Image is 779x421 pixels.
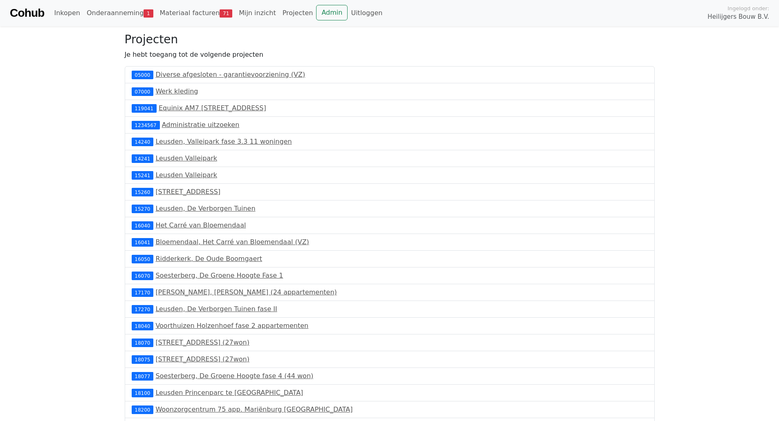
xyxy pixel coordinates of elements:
div: 119041 [132,104,157,112]
a: Leusden, De Verborgen Tuinen fase II [155,305,277,313]
div: 17270 [132,305,154,313]
div: 15260 [132,188,154,196]
a: Leusden Valleipark [155,171,217,179]
a: [STREET_ADDRESS] (27won) [155,339,249,346]
div: 14240 [132,138,154,146]
div: 16050 [132,255,154,263]
span: 1 [144,9,153,18]
a: Equinix AM7 [STREET_ADDRESS] [159,104,266,112]
div: 15241 [132,171,154,179]
div: 15270 [132,205,154,213]
a: [STREET_ADDRESS] [155,188,220,196]
a: Cohub [10,3,44,23]
a: Leusden Valleipark [155,154,217,162]
div: 16070 [132,272,154,280]
div: 18200 [132,405,154,414]
div: 05000 [132,71,154,79]
span: 71 [220,9,232,18]
a: Administratie uitzoeken [162,121,240,129]
a: [PERSON_NAME], [PERSON_NAME] (24 appartementen) [155,288,337,296]
a: Soesterberg, De Groene Hoogte Fase 1 [155,272,283,279]
a: Ridderkerk, De Oude Boomgaert [155,255,262,263]
a: Woonzorgcentrum 75 app. Mariënburg [GEOGRAPHIC_DATA] [155,405,352,413]
a: Werk kleding [155,87,198,95]
a: Onderaanneming1 [83,5,157,21]
div: 18070 [132,339,154,347]
a: Leusden, Valleipark fase 3.3 11 woningen [155,138,292,145]
a: Inkopen [51,5,83,21]
div: 14241 [132,154,154,163]
a: Soesterberg, De Groene Hoogte fase 4 (44 won) [155,372,313,380]
a: Diverse afgesloten - garantievoorziening (VZ) [155,71,305,78]
a: Admin [316,5,348,20]
a: Uitloggen [348,5,386,21]
p: Je hebt toegang tot de volgende projecten [125,50,655,60]
div: 17170 [132,288,154,296]
div: 18075 [132,355,154,363]
span: Heilijgers Bouw B.V. [707,12,769,22]
div: 18077 [132,372,154,380]
div: 07000 [132,87,154,96]
div: 16040 [132,221,154,229]
a: [STREET_ADDRESS] (27won) [155,355,249,363]
h3: Projecten [125,33,655,47]
a: Projecten [279,5,317,21]
div: 18100 [132,389,154,397]
div: 18040 [132,322,154,330]
a: Mijn inzicht [236,5,279,21]
a: Leusden Princenparc te [GEOGRAPHIC_DATA] [155,389,303,396]
a: Voorthuizen Holzenhoef fase 2 appartementen [155,322,308,330]
a: Bloemendaal, Het Carré van Bloemendaal (VZ) [155,238,309,246]
a: Het Carré van Bloemendaal [155,221,246,229]
a: Materiaal facturen71 [157,5,236,21]
a: Leusden, De Verborgen Tuinen [155,205,255,212]
span: Ingelogd onder: [727,4,769,12]
div: 16041 [132,238,154,246]
div: 1234567 [132,121,160,129]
